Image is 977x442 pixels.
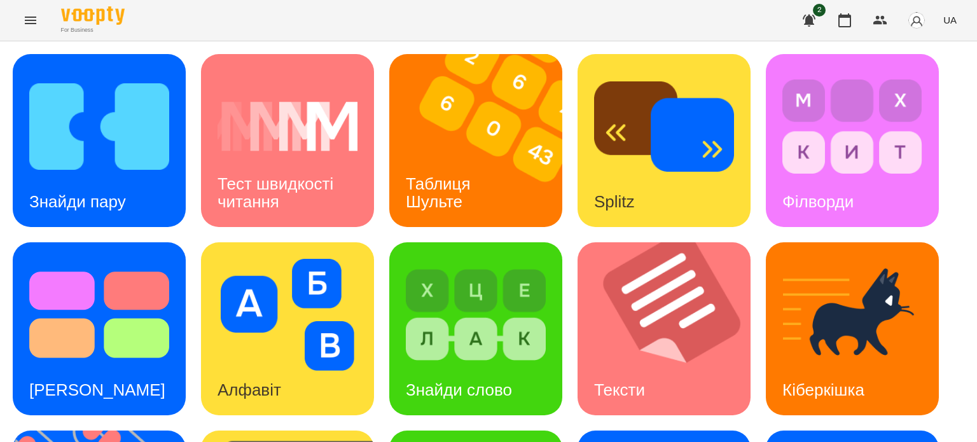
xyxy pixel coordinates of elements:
[766,242,939,415] a: КіберкішкаКіберкішка
[943,13,957,27] span: UA
[578,54,751,227] a: SplitzSplitz
[218,71,357,183] img: Тест швидкості читання
[218,380,281,399] h3: Алфавіт
[782,380,864,399] h3: Кіберкішка
[813,4,826,17] span: 2
[389,54,578,227] img: Таблиця Шульте
[29,380,165,399] h3: [PERSON_NAME]
[389,54,562,227] a: Таблиця ШультеТаблиця Шульте
[782,192,854,211] h3: Філворди
[29,71,169,183] img: Знайди пару
[61,6,125,25] img: Voopty Logo
[908,11,925,29] img: avatar_s.png
[782,259,922,371] img: Кіберкішка
[594,71,734,183] img: Splitz
[389,242,562,415] a: Знайди словоЗнайди слово
[406,259,546,371] img: Знайди слово
[578,242,751,415] a: ТекстиТексти
[15,5,46,36] button: Menu
[782,71,922,183] img: Філворди
[594,380,645,399] h3: Тексти
[201,54,374,227] a: Тест швидкості читанняТест швидкості читання
[578,242,766,415] img: Тексти
[29,259,169,371] img: Тест Струпа
[766,54,939,227] a: ФілвордиФілворди
[406,174,475,211] h3: Таблиця Шульте
[218,174,338,211] h3: Тест швидкості читання
[218,259,357,371] img: Алфавіт
[61,26,125,34] span: For Business
[406,380,512,399] h3: Знайди слово
[13,242,186,415] a: Тест Струпа[PERSON_NAME]
[13,54,186,227] a: Знайди паруЗнайди пару
[29,192,126,211] h3: Знайди пару
[938,8,962,32] button: UA
[594,192,635,211] h3: Splitz
[201,242,374,415] a: АлфавітАлфавіт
